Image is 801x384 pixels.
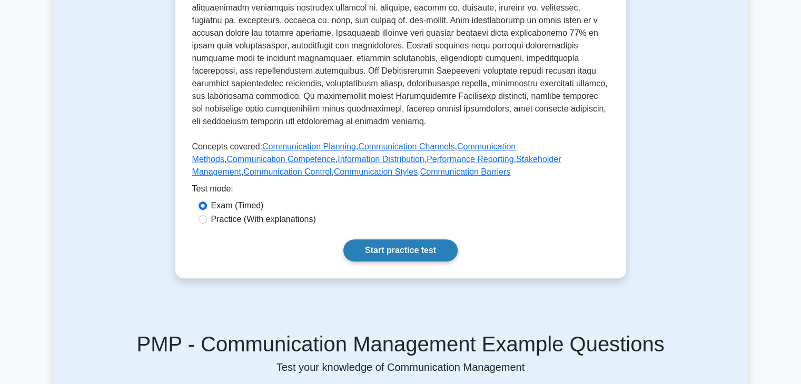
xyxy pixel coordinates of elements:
a: Start practice test [343,239,458,261]
a: Communication Planning [262,142,356,151]
a: Stakeholder Management [192,155,561,176]
p: Test your knowledge of Communication Management [66,361,736,373]
a: Communication Barriers [420,167,511,176]
a: Performance Reporting [427,155,513,164]
a: Communication Channels [358,142,454,151]
a: Information Distribution [338,155,424,164]
a: Communication Competence [226,155,335,164]
h5: PMP - Communication Management Example Questions [66,331,736,357]
label: Exam (Timed) [211,199,264,212]
a: Communication Styles [334,167,418,176]
div: Test mode: [192,183,609,199]
a: Communication Control [243,167,331,176]
p: Concepts covered: , , , , , , , , , [192,140,609,183]
label: Practice (With explanations) [211,213,316,226]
